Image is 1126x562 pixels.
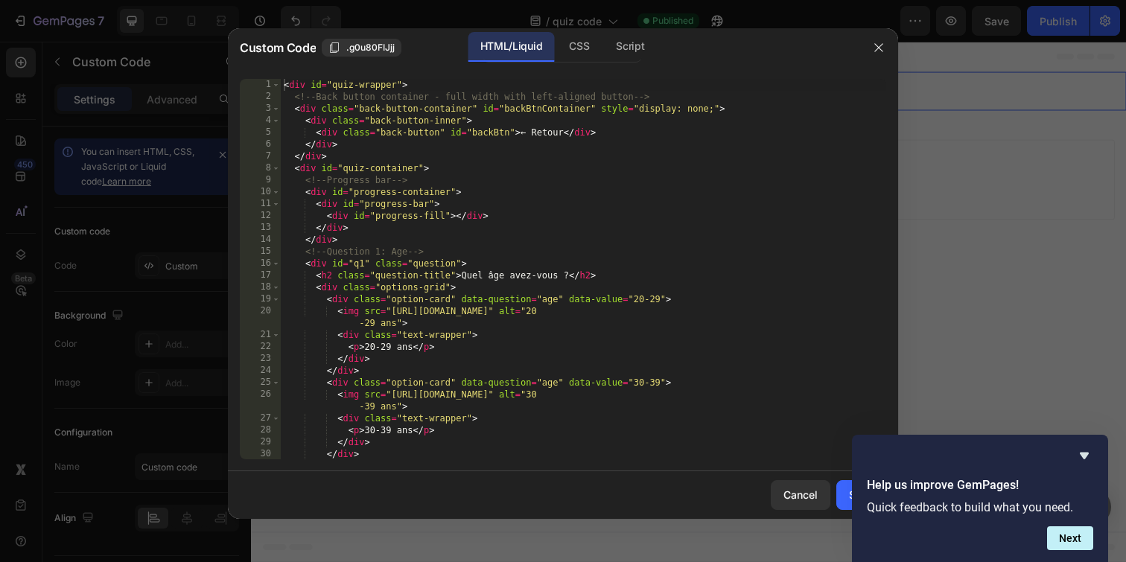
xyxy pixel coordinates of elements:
div: Custom Code [19,77,82,91]
div: Script [604,32,656,62]
button: Save [836,480,886,510]
div: Add blank section [512,125,603,141]
div: Help us improve GemPages! [867,447,1093,550]
div: 17 [240,269,281,281]
div: 27 [240,412,281,424]
div: 2 [240,91,281,103]
span: then drag & drop elements [501,144,612,157]
div: 3 [240,103,281,115]
div: 15 [240,246,281,258]
div: 5 [240,127,281,138]
button: Hide survey [1075,447,1093,464]
span: Add section [412,92,483,107]
div: 21 [240,329,281,341]
span: .g0u80FIJjj [346,41,395,54]
div: 7 [240,150,281,162]
div: 29 [240,436,281,448]
div: 13 [240,222,281,234]
div: 24 [240,365,281,377]
div: 30 [240,448,281,460]
div: 20 [240,305,281,329]
h2: Help us improve GemPages! [867,476,1093,494]
div: 26 [240,389,281,412]
button: Next question [1047,526,1093,550]
div: Save [849,487,874,502]
div: 4 [240,115,281,127]
span: inspired by CRO experts [279,144,381,157]
div: 25 [240,377,281,389]
div: Cancel [783,487,818,502]
div: 18 [240,281,281,293]
span: from URL or image [401,144,481,157]
div: 11 [240,198,281,210]
div: CSS [557,32,601,62]
div: 16 [240,258,281,269]
div: 8 [240,162,281,174]
div: 28 [240,424,281,436]
p: Quick feedback to build what you need. [867,500,1093,514]
button: Cancel [771,480,830,510]
div: 9 [240,174,281,186]
div: 12 [240,210,281,222]
span: Custom Code [240,39,316,57]
div: 23 [240,353,281,365]
div: 6 [240,138,281,150]
div: HTML/Liquid [468,32,554,62]
div: 19 [240,293,281,305]
div: 14 [240,234,281,246]
div: 1 [240,79,281,91]
div: 10 [240,186,281,198]
div: 22 [240,341,281,353]
div: Choose templates [287,125,377,141]
button: .g0u80FIJjj [322,39,401,57]
div: Generate layout [404,125,482,141]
